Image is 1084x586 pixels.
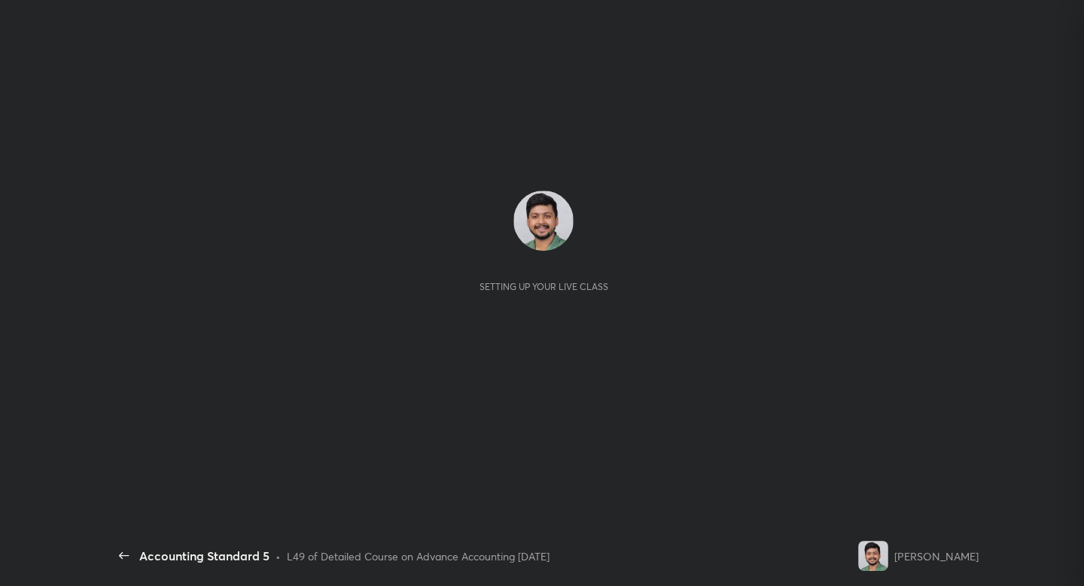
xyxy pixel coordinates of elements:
div: L49 of Detailed Course on Advance Accounting [DATE] [287,548,550,564]
div: [PERSON_NAME] [894,548,979,564]
div: • [276,548,281,564]
div: Accounting Standard 5 [139,547,269,565]
img: 1ebc9903cf1c44a29e7bc285086513b0.jpg [858,541,888,571]
img: 1ebc9903cf1c44a29e7bc285086513b0.jpg [513,191,574,251]
div: Setting up your live class [480,281,608,292]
